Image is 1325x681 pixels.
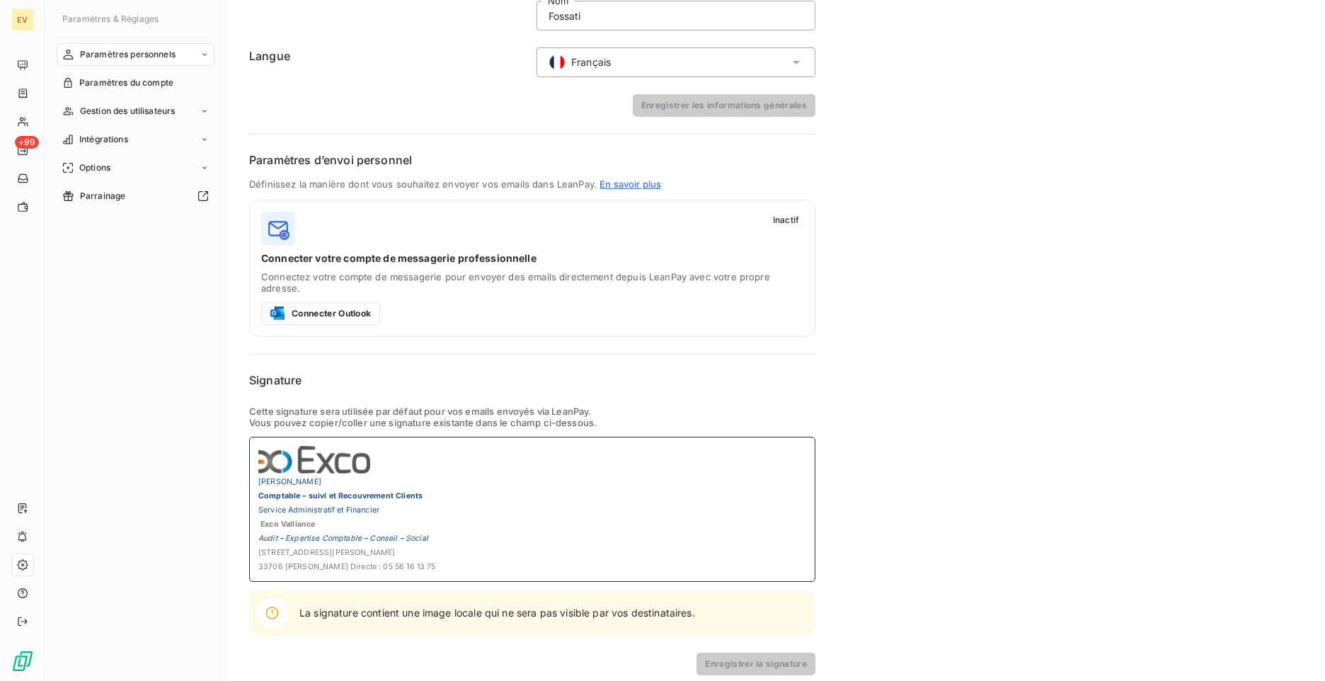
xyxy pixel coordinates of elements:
[769,212,803,229] span: Inactif
[1277,633,1311,667] iframe: Intercom live chat
[249,372,815,389] h6: Signature
[261,302,380,325] button: Connecter Outlook
[79,133,128,146] span: Intégrations
[258,477,321,486] span: [PERSON_NAME]
[258,446,370,474] img: Image
[79,161,110,174] span: Options
[258,505,379,515] span: Service Administratif et Financier
[80,48,176,61] span: Paramètres personnels
[258,562,436,571] span: 33706 [PERSON_NAME] Directe : 05 56 16 13 75
[633,94,815,117] button: Enregistrer les informations générales
[256,597,695,629] div: La signature contient une image locale qui ne sera pas visible par vos destinataires.
[80,105,176,118] span: Gestion des utilisateurs
[696,653,815,675] button: Enregistrer la signature
[11,8,34,31] div: EV
[258,548,395,557] span: [STREET_ADDRESS][PERSON_NAME]
[11,650,34,673] img: Logo LeanPay
[260,520,315,529] span: Exco Valliance
[258,491,423,500] span: Comptable – suivi et Recouvrement Clients
[261,212,295,246] img: logo
[258,534,428,543] span: Audit – Expertise Comptable – Conseil – Social
[62,13,159,24] span: Paramètres & Réglages
[57,185,214,207] a: Parrainage
[571,55,611,69] span: Français
[249,151,815,168] h6: Paramètres d’envoi personnel
[600,178,661,190] a: En savoir plus
[80,190,126,202] span: Parrainage
[249,178,597,190] span: Définissez la manière dont vous souhaitez envoyer vos emails dans LeanPay.
[537,1,815,30] input: placeholder
[57,71,214,94] a: Paramètres du compte
[249,417,815,428] p: Vous pouvez copier/coller une signature existante dans le champ ci-dessous.
[261,251,803,265] span: Connecter votre compte de messagerie professionnelle
[79,76,173,89] span: Paramètres du compte
[15,136,39,149] span: +99
[249,47,528,77] h6: Langue
[261,271,803,294] span: Connectez votre compte de messagerie pour envoyer des emails directement depuis LeanPay avec votr...
[249,406,815,417] p: Cette signature sera utilisée par défaut pour vos emails envoyés via LeanPay.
